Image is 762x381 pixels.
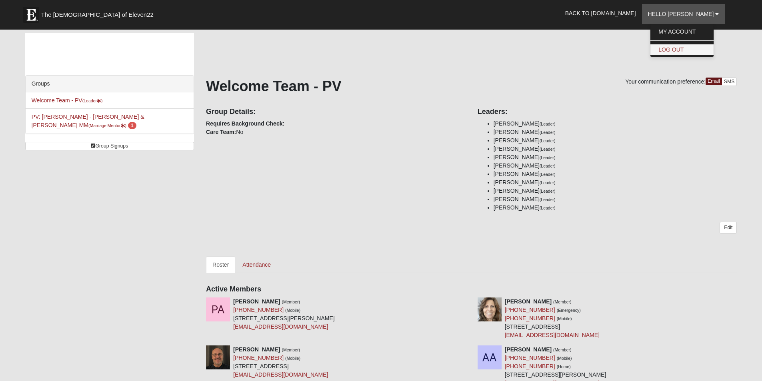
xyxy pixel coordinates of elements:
a: Back to [DOMAIN_NAME] [559,3,642,23]
small: (Leader) [540,164,556,168]
small: (Leader) [540,155,556,160]
a: Attendance [236,256,277,273]
div: Groups [26,76,194,92]
span: number of pending members [128,122,136,129]
small: (Mobile) [285,308,300,313]
a: [PHONE_NUMBER] [233,355,284,361]
a: [EMAIL_ADDRESS][DOMAIN_NAME] [233,323,328,330]
small: (Mobile) [557,316,572,321]
small: (Member) [282,299,300,304]
h4: Active Members [206,285,737,294]
small: (Member) [282,347,300,352]
small: (Leader) [540,147,556,152]
strong: [PERSON_NAME] [233,346,280,353]
strong: Requires Background Check: [206,120,284,127]
li: [PERSON_NAME] [494,187,737,195]
a: [PHONE_NUMBER] [505,315,555,321]
a: PV: [PERSON_NAME] - [PERSON_NAME] & [PERSON_NAME] MM(Marriage Mentor) 1 [32,114,144,128]
a: [EMAIL_ADDRESS][DOMAIN_NAME] [505,332,600,338]
a: Hello [PERSON_NAME] [642,4,725,24]
small: (Home) [557,364,571,369]
small: (Member) [553,299,572,304]
strong: [PERSON_NAME] [505,298,552,305]
a: [PHONE_NUMBER] [233,307,284,313]
small: (Mobile) [285,356,300,361]
small: (Leader) [540,205,556,210]
a: [PHONE_NUMBER] [505,363,555,369]
a: SMS [722,78,737,86]
div: [STREET_ADDRESS][PERSON_NAME] [233,297,335,331]
strong: [PERSON_NAME] [233,298,280,305]
img: Eleven22 logo [23,7,39,23]
h1: Welcome Team - PV [206,78,737,95]
small: (Leader ) [82,98,103,103]
small: (Leader) [540,130,556,135]
h4: Group Details: [206,108,466,116]
small: (Leader) [540,197,556,202]
small: (Emergency) [557,308,581,313]
span: Your communication preference: [625,78,706,85]
strong: [PERSON_NAME] [505,346,552,353]
small: (Leader) [540,180,556,185]
li: [PERSON_NAME] [494,136,737,145]
strong: Care Team: [206,129,236,135]
li: [PERSON_NAME] [494,178,737,187]
li: [PERSON_NAME] [494,153,737,162]
li: [PERSON_NAME] [494,145,737,153]
span: Hello [PERSON_NAME] [648,11,714,17]
small: (Leader) [540,138,556,143]
h4: Leaders: [478,108,737,116]
li: [PERSON_NAME] [494,170,737,178]
a: My Account [650,26,714,37]
li: [PERSON_NAME] [494,203,737,212]
small: (Leader) [540,172,556,177]
li: [PERSON_NAME] [494,128,737,136]
span: The [DEMOGRAPHIC_DATA] of Eleven22 [41,11,154,19]
small: (Mobile) [557,356,572,361]
small: (Leader) [540,189,556,193]
a: Roster [206,256,235,273]
small: (Leader) [540,122,556,126]
li: [PERSON_NAME] [494,195,737,203]
a: Edit [720,222,737,233]
small: (Marriage Mentor ) [88,123,126,128]
a: [PHONE_NUMBER] [505,307,555,313]
a: The [DEMOGRAPHIC_DATA] of Eleven22 [19,3,179,23]
div: [STREET_ADDRESS] [233,345,328,379]
li: [PERSON_NAME] [494,162,737,170]
a: Group Signups [25,142,194,150]
li: [PERSON_NAME] [494,120,737,128]
a: Log Out [650,44,714,55]
div: [STREET_ADDRESS] [505,297,600,339]
a: [PHONE_NUMBER] [505,355,555,361]
small: (Member) [553,347,572,352]
a: Email [706,78,722,85]
div: No [200,102,472,136]
a: Welcome Team - PV(Leader) [32,97,103,104]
